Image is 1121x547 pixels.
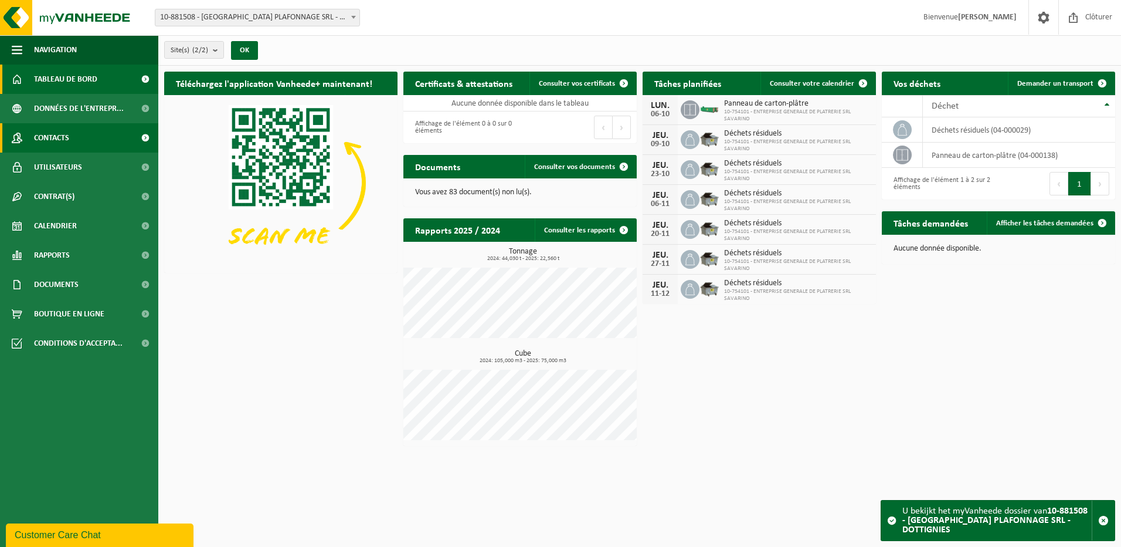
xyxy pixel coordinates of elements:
[923,143,1115,168] td: panneau de carton-plâtre (04-000138)
[34,241,70,270] span: Rapports
[648,140,672,148] div: 09-10
[409,350,637,364] h3: Cube
[1049,172,1068,195] button: Previous
[724,279,870,288] span: Déchets résiduels
[724,258,870,272] span: 10-754101 - ENTREPRISE GENERALE DE PLATRERIE SRL SAVARINO
[6,521,196,547] iframe: chat widget
[534,163,615,171] span: Consulter vos documents
[648,281,672,290] div: JEU.
[535,218,636,242] a: Consulter les rapports
[231,41,258,60] button: OK
[648,260,672,268] div: 27-11
[699,129,719,148] img: WB-5000-GAL-GY-01
[996,220,1093,227] span: Afficher les tâches demandées
[164,41,224,59] button: Site(s)(2/2)
[888,171,993,197] div: Affichage de l'élément 1 à 2 sur 2 éléments
[594,116,613,139] button: Previous
[648,290,672,298] div: 11-12
[648,101,672,110] div: LUN.
[724,109,870,123] span: 10-754101 - ENTREPRISE GENERALE DE PLATRERIE SRL SAVARINO
[724,159,870,168] span: Déchets résiduels
[770,80,854,87] span: Consulter votre calendrier
[403,72,524,94] h2: Certificats & attestations
[164,72,384,94] h2: Téléchargez l'application Vanheede+ maintenant!
[724,99,870,109] span: Panneau de carton-plâtre
[403,95,637,112] td: Aucune donnée disponible dans le tableau
[155,9,360,26] span: 10-881508 - HAINAUT PLAFONNAGE SRL - DOTTIGNIES
[171,42,208,59] span: Site(s)
[34,329,123,358] span: Conditions d'accepta...
[648,200,672,208] div: 06-11
[34,299,104,329] span: Boutique en ligne
[403,218,512,241] h2: Rapports 2025 / 2024
[648,191,672,200] div: JEU.
[613,116,631,139] button: Next
[409,256,637,262] span: 2024: 44,030 t - 2025: 22,560 t
[1008,72,1114,95] a: Demander un transport
[34,153,82,182] span: Utilisateurs
[648,110,672,119] div: 06-10
[724,198,870,212] span: 10-754101 - ENTREPRISE GENERALE DE PLATRERIE SRL SAVARINO
[724,139,870,153] span: 10-754101 - ENTREPRISE GENERALE DE PLATRERIE SRL SAVARINO
[1017,80,1093,87] span: Demander un transport
[648,161,672,170] div: JEU.
[958,13,1017,22] strong: [PERSON_NAME]
[724,219,870,228] span: Déchets résiduels
[699,103,719,114] img: HK-XC-10-GN-00
[932,102,959,111] span: Déchet
[34,94,124,123] span: Données de l'entrepr...
[648,230,672,238] div: 20-11
[724,228,870,242] span: 10-754101 - ENTREPRISE GENERALE DE PLATRERIE SRL SAVARINO
[648,251,672,260] div: JEU.
[724,288,870,302] span: 10-754101 - ENTREPRISE GENERALE DE PLATRERIE SRL SAVARINO
[699,218,719,238] img: WB-5000-GAL-GY-01
[987,211,1114,235] a: Afficher les tâches demandées
[902,507,1088,535] strong: 10-881508 - [GEOGRAPHIC_DATA] PLAFONNAGE SRL - DOTTIGNIES
[164,95,398,271] img: Download de VHEPlus App
[724,168,870,183] span: 10-754101 - ENTREPRISE GENERALE DE PLATRERIE SRL SAVARINO
[648,221,672,230] div: JEU.
[192,46,208,54] count: (2/2)
[403,155,472,178] h2: Documents
[529,72,636,95] a: Consulter vos certificats
[539,80,615,87] span: Consulter vos certificats
[724,129,870,139] span: Déchets résiduels
[525,155,636,178] a: Consulter vos documents
[34,182,74,211] span: Contrat(s)
[155,9,359,26] span: 10-881508 - HAINAUT PLAFONNAGE SRL - DOTTIGNIES
[894,245,1103,253] p: Aucune donnée disponible.
[699,278,719,298] img: WB-5000-GAL-GY-01
[643,72,733,94] h2: Tâches planifiées
[882,72,952,94] h2: Vos déchets
[724,189,870,198] span: Déchets résiduels
[34,123,69,153] span: Contacts
[1068,172,1091,195] button: 1
[882,211,980,234] h2: Tâches demandées
[902,501,1092,541] div: U bekijkt het myVanheede dossier van
[724,249,870,258] span: Déchets résiduels
[699,248,719,268] img: WB-5000-GAL-GY-01
[648,170,672,178] div: 23-10
[699,158,719,178] img: WB-5000-GAL-GY-01
[923,117,1115,143] td: déchets résiduels (04-000029)
[409,358,637,364] span: 2024: 105,000 m3 - 2025: 75,000 m3
[34,211,77,241] span: Calendrier
[760,72,875,95] a: Consulter votre calendrier
[699,188,719,208] img: WB-5000-GAL-GY-01
[1091,172,1109,195] button: Next
[409,248,637,262] h3: Tonnage
[648,131,672,140] div: JEU.
[34,35,77,65] span: Navigation
[34,65,97,94] span: Tableau de bord
[415,188,625,197] p: Vous avez 83 document(s) non lu(s).
[409,114,514,140] div: Affichage de l'élément 0 à 0 sur 0 éléments
[34,270,79,299] span: Documents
